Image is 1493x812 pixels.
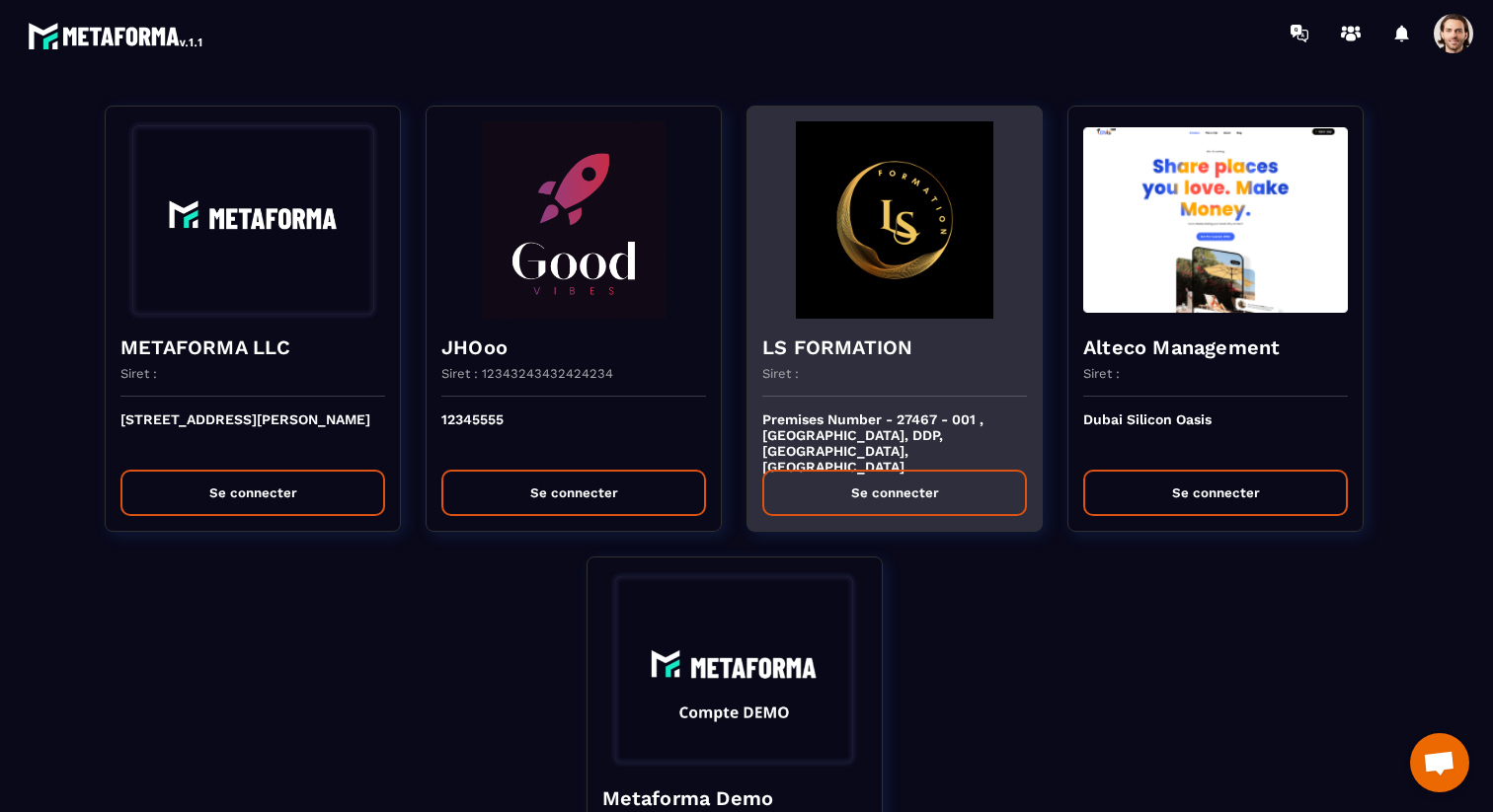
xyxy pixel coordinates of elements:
[1083,333,1348,361] h4: Alteco Management
[120,411,385,455] p: [STREET_ADDRESS][PERSON_NAME]
[1083,366,1120,381] p: Siret :
[1083,411,1348,455] p: Dubai Silicon Oasis
[441,121,706,319] img: funnel-background
[762,470,1027,516] button: Se connecter
[1083,470,1348,516] button: Se connecter
[441,470,706,516] button: Se connecter
[441,333,706,361] h4: JHOoo
[1410,733,1469,792] a: Ouvrir le chat
[120,470,385,516] button: Se connecter
[28,18,205,53] img: logo
[120,366,157,381] p: Siret :
[120,121,385,319] img: funnel-background
[762,411,1027,455] p: Premises Number - 27467 - 001 , [GEOGRAPHIC_DATA], DDP, [GEOGRAPHIC_DATA], [GEOGRAPHIC_DATA]
[602,784,867,812] h4: Metaforma Demo
[441,366,613,381] p: Siret : 12343243432424234
[441,411,706,455] p: 12345555
[1083,121,1348,319] img: funnel-background
[762,366,799,381] p: Siret :
[762,121,1027,319] img: funnel-background
[120,333,385,361] h4: METAFORMA LLC
[762,333,1027,361] h4: LS FORMATION
[602,572,867,770] img: funnel-background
